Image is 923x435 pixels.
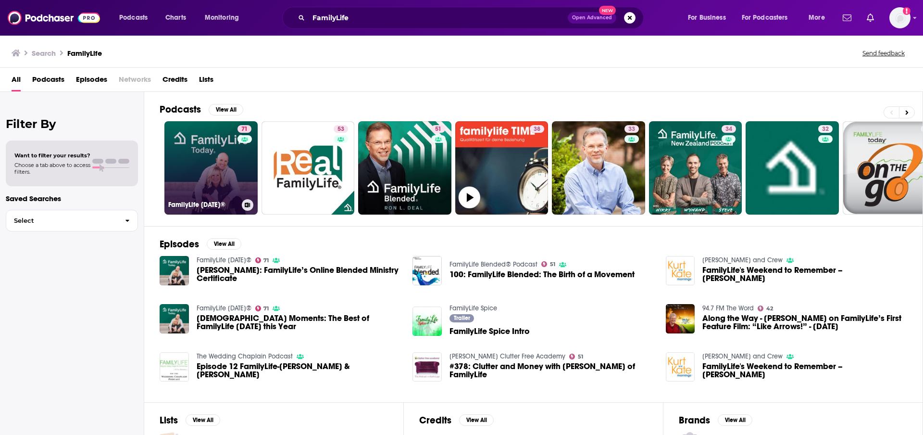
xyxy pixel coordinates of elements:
[160,238,241,250] a: EpisodesView All
[76,72,107,91] a: Episodes
[263,307,269,311] span: 71
[263,258,269,263] span: 71
[702,314,907,331] a: Along the Way - Bob Lepine on FamilyLife’s First Feature Film: “Like Arrows!” - April 28, 2018
[255,257,269,263] a: 71
[412,352,442,382] img: #378: Clutter and Money with Ron Deal of FamilyLife
[679,414,710,426] h2: Brands
[291,7,653,29] div: Search podcasts, credits, & more...
[119,72,151,91] span: Networks
[197,266,401,282] span: [PERSON_NAME]: FamilyLife’s Online Blended Ministry Certificate
[26,56,34,64] img: tab_domain_overview_orange.svg
[688,11,726,25] span: For Business
[119,11,148,25] span: Podcasts
[164,121,258,215] a: 71FamilyLife [DATE]®
[666,304,695,333] a: Along the Way - Bob Lepine on FamilyLife’s First Feature Film: “Like Arrows!” - April 28, 2018
[165,11,186,25] span: Charts
[96,56,103,64] img: tab_keywords_by_traffic_grey.svg
[37,57,86,63] div: Domain Overview
[742,11,788,25] span: For Podcasters
[736,10,802,26] button: open menu
[449,327,530,335] a: FamilyLife Spice Intro
[666,352,695,382] img: FamilyLife's Weekend to Remember – Jim Davis
[419,414,494,426] a: CreditsView All
[309,10,568,26] input: Search podcasts, credits, & more...
[337,125,344,134] span: 53
[160,103,243,115] a: PodcastsView All
[541,261,555,267] a: 51
[160,238,199,250] h2: Episodes
[758,306,773,311] a: 42
[197,362,401,379] span: Episode 12 FamilyLife-[PERSON_NAME] & [PERSON_NAME]
[412,307,442,336] img: FamilyLife Spice Intro
[449,270,635,279] a: 100: FamilyLife Blended: The Birth of a Movement
[702,362,907,379] a: FamilyLife's Weekend to Remember – Jim Davis
[32,72,64,91] span: Podcasts
[106,57,162,63] div: Keywords by Traffic
[552,121,645,215] a: 33
[449,260,537,269] a: FamilyLife Blended® Podcast
[197,352,293,360] a: The Wedding Chaplain Podcast
[818,125,833,133] a: 32
[160,256,189,285] img: Ron Deal: FamilyLife’s Online Blended Ministry Certificate
[628,125,635,134] span: 33
[681,10,738,26] button: open menu
[197,314,401,331] a: Jesus Moments: The Best of FamilyLife Today this Year
[412,256,442,285] a: 100: FamilyLife Blended: The Birth of a Movement
[15,15,23,23] img: logo_orange.svg
[209,104,243,115] button: View All
[262,121,355,215] a: 53
[889,7,911,28] img: User Profile
[14,162,90,175] span: Choose a tab above to access filters.
[8,9,100,27] img: Podchaser - Follow, Share and Rate Podcasts
[718,414,752,426] button: View All
[569,354,583,359] a: 51
[903,7,911,15] svg: Add a profile image
[159,10,192,26] a: Charts
[186,414,220,426] button: View All
[6,210,138,231] button: Select
[237,125,251,133] a: 71
[197,304,251,312] a: FamilyLife Today®
[199,72,213,91] a: Lists
[6,194,138,203] p: Saved Searches
[14,152,90,159] span: Want to filter your results?
[6,117,138,131] h2: Filter By
[449,362,654,379] a: #378: Clutter and Money with Ron Deal of FamilyLife
[649,121,742,215] a: 34
[568,12,616,24] button: Open AdvancedNew
[822,125,829,134] span: 32
[112,10,160,26] button: open menu
[198,10,251,26] button: open menu
[160,304,189,333] img: Jesus Moments: The Best of FamilyLife Today this Year
[839,10,855,26] a: Show notifications dropdown
[666,256,695,285] a: FamilyLife's Weekend to Remember – Jim Davis
[722,125,736,133] a: 34
[599,6,616,15] span: New
[449,304,497,312] a: FamilyLife Spice
[702,266,907,282] span: FamilyLife's Weekend to Remember – [PERSON_NAME]
[889,7,911,28] span: Logged in as KellyG
[419,414,451,426] h2: Credits
[702,266,907,282] a: FamilyLife's Weekend to Remember – Jim Davis
[255,306,269,311] a: 71
[12,72,21,91] a: All
[454,315,470,321] span: Trailer
[449,362,654,379] span: #378: Clutter and Money with [PERSON_NAME] of FamilyLife
[358,121,451,215] a: 51
[241,125,248,134] span: 71
[578,355,583,359] span: 51
[162,72,187,91] span: Credits
[702,352,783,360] a: Karl and Crew
[679,414,752,426] a: BrandsView All
[160,352,189,382] a: Episode 12 FamilyLife-Dave & Jane Rossiter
